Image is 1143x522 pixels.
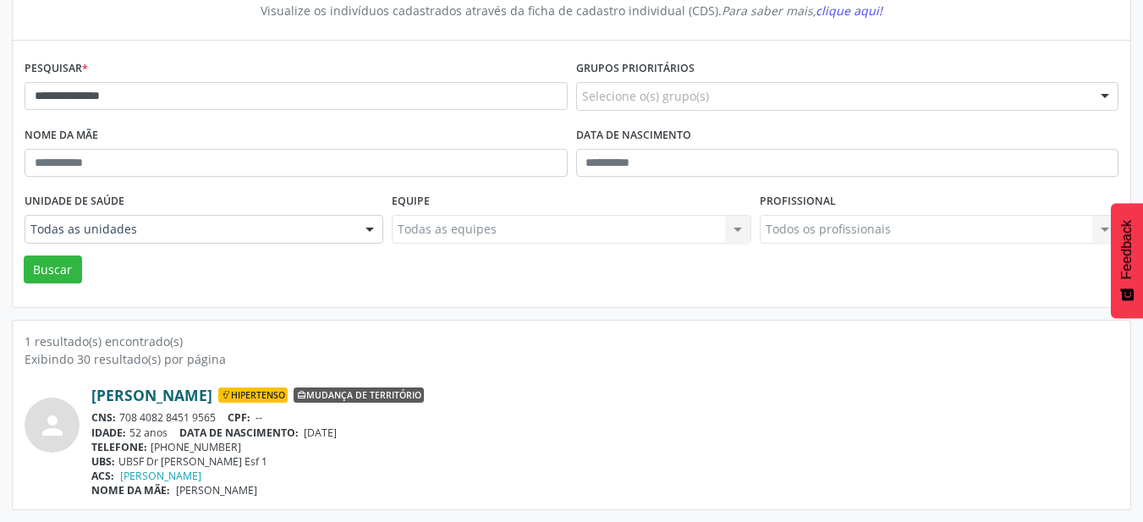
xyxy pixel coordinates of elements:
span: [DATE] [304,426,337,440]
div: UBSF Dr [PERSON_NAME] Esf 1 [91,454,1118,469]
span: DATA DE NASCIMENTO: [179,426,299,440]
label: Pesquisar [25,56,88,82]
span: -- [256,410,262,425]
label: Profissional [760,189,836,215]
span: CPF: [228,410,250,425]
span: Selecione o(s) grupo(s) [582,87,709,105]
label: Grupos prioritários [576,56,695,82]
span: Hipertenso [218,387,288,403]
label: Data de nascimento [576,123,691,149]
span: Feedback [1119,220,1135,279]
div: [PHONE_NUMBER] [91,440,1118,454]
button: Feedback - Mostrar pesquisa [1111,203,1143,318]
a: [PERSON_NAME] [120,469,201,483]
span: clique aqui! [816,3,882,19]
span: Todas as unidades [30,221,349,238]
span: IDADE: [91,426,126,440]
i: person [37,410,68,441]
span: NOME DA MÃE: [91,483,170,497]
a: [PERSON_NAME] [91,386,212,404]
span: [PERSON_NAME] [176,483,257,497]
label: Equipe [392,189,430,215]
div: 52 anos [91,426,1118,440]
label: Unidade de saúde [25,189,124,215]
span: UBS: [91,454,115,469]
span: ACS: [91,469,114,483]
div: 1 resultado(s) encontrado(s) [25,332,1118,350]
div: 708 4082 8451 9565 [91,410,1118,425]
div: Visualize os indivíduos cadastrados através da ficha de cadastro individual (CDS). [36,2,1107,19]
span: Mudança de território [294,387,424,403]
span: TELEFONE: [91,440,147,454]
div: Exibindo 30 resultado(s) por página [25,350,1118,368]
span: CNS: [91,410,116,425]
label: Nome da mãe [25,123,98,149]
i: Para saber mais, [722,3,882,19]
button: Buscar [24,256,82,284]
